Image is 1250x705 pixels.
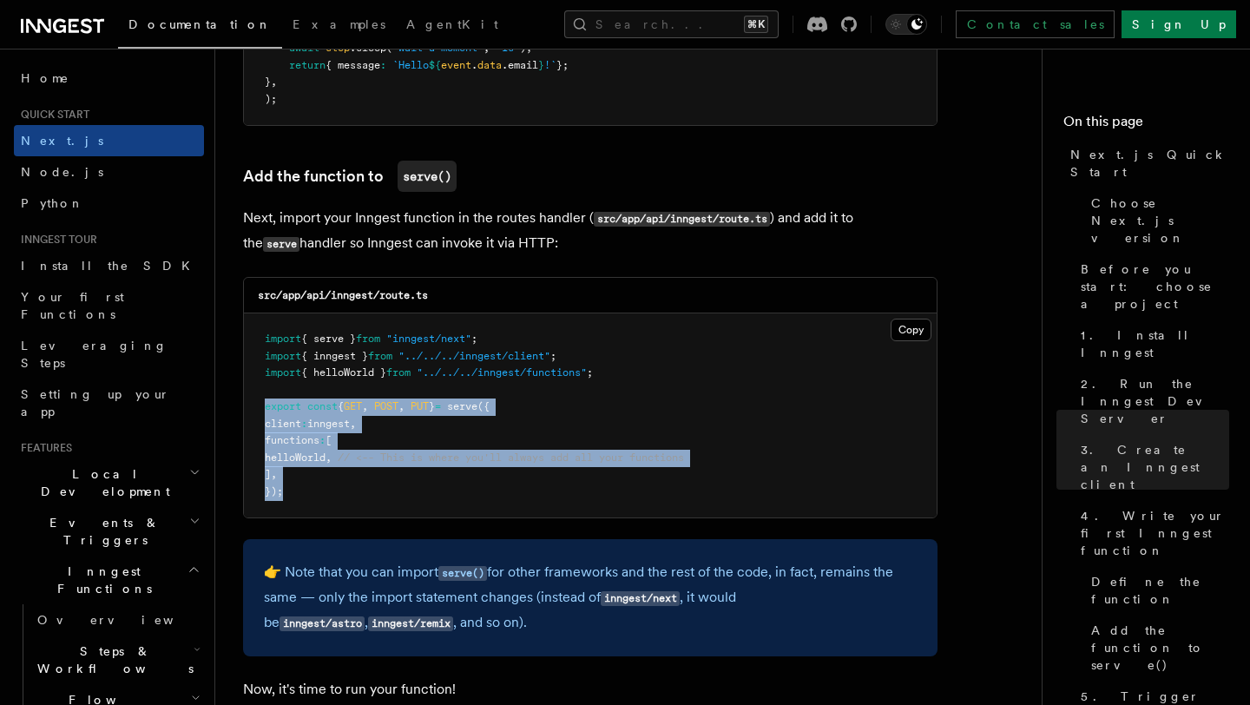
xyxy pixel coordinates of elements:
[263,237,299,252] code: serve
[14,281,204,330] a: Your first Functions
[1091,622,1229,674] span: Add the function to serve()
[338,400,344,412] span: {
[891,319,931,341] button: Copy
[265,350,301,362] span: import
[30,604,204,636] a: Overview
[301,418,307,430] span: :
[265,451,326,464] span: helloWorld
[264,560,917,636] p: 👉 Note that you can import for other frameworks and the rest of the code, in fact, remains the sa...
[14,514,189,549] span: Events & Triggers
[344,400,362,412] span: GET
[271,76,277,88] span: ,
[265,76,271,88] span: }
[14,556,204,604] button: Inngest Functions
[362,400,368,412] span: ,
[398,400,405,412] span: ,
[438,566,487,581] code: serve()
[398,350,550,362] span: "../../../inngest/client"
[564,10,779,38] button: Search...⌘K
[14,233,97,247] span: Inngest tour
[744,16,768,33] kbd: ⌘K
[1091,573,1229,608] span: Define the function
[307,400,338,412] span: const
[265,418,301,430] span: client
[544,59,556,71] span: !`
[128,17,272,31] span: Documentation
[118,5,282,49] a: Documentation
[1122,10,1236,38] a: Sign Up
[258,289,428,301] code: src/app/api/inngest/route.ts
[398,161,457,192] code: serve()
[265,485,283,497] span: });
[368,616,453,631] code: inngest/remix
[243,677,937,702] p: Now, it's time to run your function!
[14,108,89,122] span: Quick start
[14,330,204,379] a: Leveraging Steps
[280,616,365,631] code: inngest/astro
[326,434,332,446] span: [
[319,434,326,446] span: :
[1081,375,1229,427] span: 2. Run the Inngest Dev Server
[601,591,680,606] code: inngest/next
[14,125,204,156] a: Next.js
[438,563,487,580] a: serve()
[447,400,477,412] span: serve
[471,59,477,71] span: .
[392,59,429,71] span: `Hello
[265,333,301,345] span: import
[356,333,380,345] span: from
[477,59,502,71] span: data
[289,59,326,71] span: return
[441,59,471,71] span: event
[1070,146,1229,181] span: Next.js Quick Start
[21,339,168,370] span: Leveraging Steps
[1074,368,1229,434] a: 2. Run the Inngest Dev Server
[21,387,170,418] span: Setting up your app
[14,188,204,219] a: Python
[429,400,435,412] span: }
[271,468,277,480] span: ,
[14,63,204,94] a: Home
[429,59,441,71] span: ${
[301,333,356,345] span: { serve }
[14,563,187,597] span: Inngest Functions
[14,465,189,500] span: Local Development
[368,350,392,362] span: from
[14,458,204,507] button: Local Development
[1081,326,1229,361] span: 1. Install Inngest
[1081,260,1229,313] span: Before you start: choose a project
[14,250,204,281] a: Install the SDK
[477,400,490,412] span: ({
[435,400,441,412] span: =
[1074,320,1229,368] a: 1. Install Inngest
[411,400,429,412] span: PUT
[885,14,927,35] button: Toggle dark mode
[37,613,216,627] span: Overview
[1074,254,1229,320] a: Before you start: choose a project
[21,196,84,210] span: Python
[956,10,1115,38] a: Contact sales
[587,366,593,379] span: ;
[265,434,319,446] span: functions
[556,59,569,71] span: };
[326,59,380,71] span: { message
[594,212,770,227] code: src/app/api/inngest/route.ts
[406,17,498,31] span: AgentKit
[21,290,124,321] span: Your first Functions
[1074,434,1229,500] a: 3. Create an Inngest client
[1091,194,1229,247] span: Choose Next.js version
[265,366,301,379] span: import
[326,451,332,464] span: ,
[1081,441,1229,493] span: 3. Create an Inngest client
[350,418,356,430] span: ,
[338,451,684,464] span: // <-- This is where you'll always add all your functions
[21,134,103,148] span: Next.js
[243,161,457,192] a: Add the function toserve()
[502,59,538,71] span: .email
[1063,111,1229,139] h4: On this page
[301,350,368,362] span: { inngest }
[14,156,204,188] a: Node.js
[265,93,277,105] span: );
[374,400,398,412] span: POST
[1063,139,1229,188] a: Next.js Quick Start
